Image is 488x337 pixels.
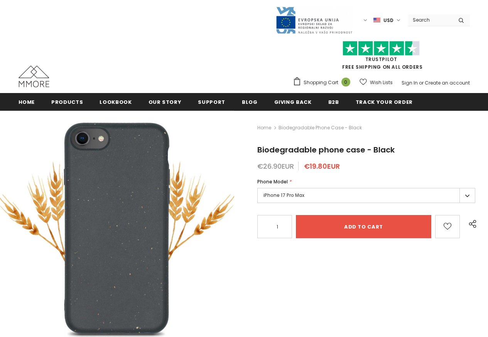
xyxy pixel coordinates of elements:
[343,41,420,56] img: Trust Pilot Stars
[296,215,431,238] input: Add to cart
[370,79,393,86] span: Wish Lists
[100,98,132,106] span: Lookbook
[274,93,312,110] a: Giving back
[383,17,393,24] span: USD
[419,80,424,86] span: or
[198,98,225,106] span: support
[257,161,294,171] span: €26.90EUR
[149,98,182,106] span: Our Story
[19,93,35,110] a: Home
[293,77,354,88] a: Shopping Cart 0
[149,93,182,110] a: Our Story
[198,93,225,110] a: support
[356,98,413,106] span: Track your order
[275,6,353,34] img: Javni Razpis
[51,93,83,110] a: Products
[408,14,453,25] input: Search Site
[257,144,395,155] span: Biodegradable phone case - Black
[51,98,83,106] span: Products
[242,98,258,106] span: Blog
[341,78,350,86] span: 0
[19,98,35,106] span: Home
[365,56,397,63] a: Trustpilot
[328,93,339,110] a: B2B
[274,98,312,106] span: Giving back
[293,44,470,70] span: FREE SHIPPING ON ALL ORDERS
[100,93,132,110] a: Lookbook
[242,93,258,110] a: Blog
[356,93,413,110] a: Track your order
[257,188,475,203] label: iPhone 17 Pro Max
[304,79,338,86] span: Shopping Cart
[257,123,271,132] a: Home
[328,98,339,106] span: B2B
[257,178,288,185] span: Phone Model
[279,123,362,132] span: Biodegradable phone case - Black
[402,80,418,86] a: Sign In
[304,161,340,171] span: €19.80EUR
[360,76,393,89] a: Wish Lists
[373,17,380,24] img: USD
[275,17,353,23] a: Javni Razpis
[425,80,470,86] a: Create an account
[19,66,49,87] img: MMORE Cases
